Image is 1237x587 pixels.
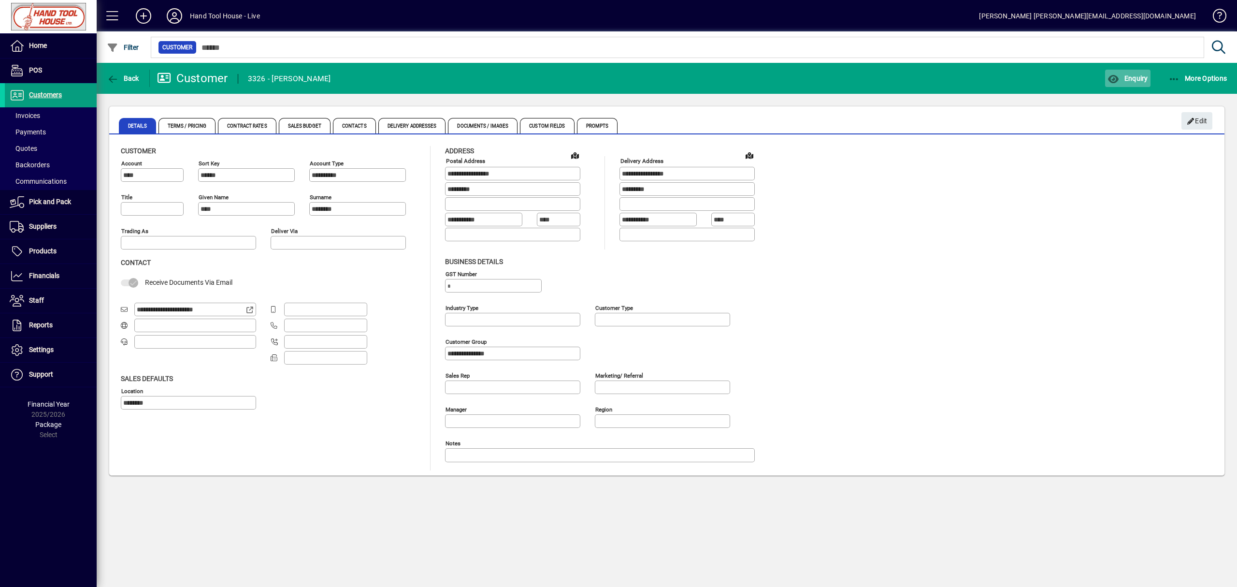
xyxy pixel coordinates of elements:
[29,247,57,255] span: Products
[1181,112,1212,130] button: Edit
[121,160,142,167] mat-label: Account
[446,406,467,412] mat-label: Manager
[5,59,97,83] a: POS
[5,289,97,313] a: Staff
[577,118,618,133] span: Prompts
[121,147,156,155] span: Customer
[520,118,574,133] span: Custom Fields
[1168,74,1227,82] span: More Options
[446,338,487,345] mat-label: Customer group
[310,194,331,201] mat-label: Surname
[119,118,156,133] span: Details
[248,71,331,87] div: 3326 - [PERSON_NAME]
[979,8,1196,24] div: [PERSON_NAME] [PERSON_NAME][EMAIL_ADDRESS][DOMAIN_NAME]
[378,118,446,133] span: Delivery Addresses
[121,228,148,235] mat-label: Trading as
[29,272,59,279] span: Financials
[158,118,216,133] span: Terms / Pricing
[104,70,142,87] button: Back
[279,118,331,133] span: Sales Budget
[333,118,376,133] span: Contacts
[29,346,54,353] span: Settings
[29,66,42,74] span: POS
[121,194,132,201] mat-label: Title
[446,372,470,379] mat-label: Sales rep
[5,34,97,58] a: Home
[157,71,228,86] div: Customer
[190,8,260,24] div: Hand Tool House - Live
[29,296,44,304] span: Staff
[310,160,344,167] mat-label: Account Type
[199,160,219,167] mat-label: Sort key
[29,91,62,99] span: Customers
[29,42,47,49] span: Home
[10,112,40,119] span: Invoices
[742,147,757,163] a: View on map
[199,194,229,201] mat-label: Given name
[5,173,97,190] a: Communications
[445,258,503,265] span: Business details
[145,279,232,286] span: Receive Documents Via Email
[5,363,97,387] a: Support
[5,264,97,288] a: Financials
[5,157,97,173] a: Backorders
[595,304,633,311] mat-label: Customer type
[29,321,53,329] span: Reports
[1187,113,1208,129] span: Edit
[1166,70,1230,87] button: More Options
[107,44,139,51] span: Filter
[28,400,70,408] span: Financial Year
[1108,74,1148,82] span: Enquiry
[5,239,97,264] a: Products
[10,161,50,169] span: Backorders
[5,124,97,140] a: Payments
[567,147,583,163] a: View on map
[446,270,477,277] mat-label: GST Number
[121,375,173,382] span: Sales defaults
[218,118,276,133] span: Contract Rates
[448,118,518,133] span: Documents / Images
[5,215,97,239] a: Suppliers
[10,177,67,185] span: Communications
[35,421,61,428] span: Package
[29,222,57,230] span: Suppliers
[5,190,97,214] a: Pick and Pack
[162,43,192,52] span: Customer
[10,128,46,136] span: Payments
[5,140,97,157] a: Quotes
[595,372,643,379] mat-label: Marketing/ Referral
[446,304,478,311] mat-label: Industry type
[1206,2,1225,33] a: Knowledge Base
[97,70,150,87] app-page-header-button: Back
[159,7,190,25] button: Profile
[446,440,460,446] mat-label: Notes
[271,228,298,235] mat-label: Deliver via
[5,107,97,124] a: Invoices
[595,406,612,412] mat-label: Region
[128,7,159,25] button: Add
[107,74,139,82] span: Back
[1105,70,1150,87] button: Enquiry
[445,147,474,155] span: Address
[121,259,151,266] span: Contact
[5,313,97,338] a: Reports
[121,387,143,394] mat-label: Location
[29,198,71,205] span: Pick and Pack
[104,39,142,56] button: Filter
[5,338,97,362] a: Settings
[10,145,37,152] span: Quotes
[29,370,53,378] span: Support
